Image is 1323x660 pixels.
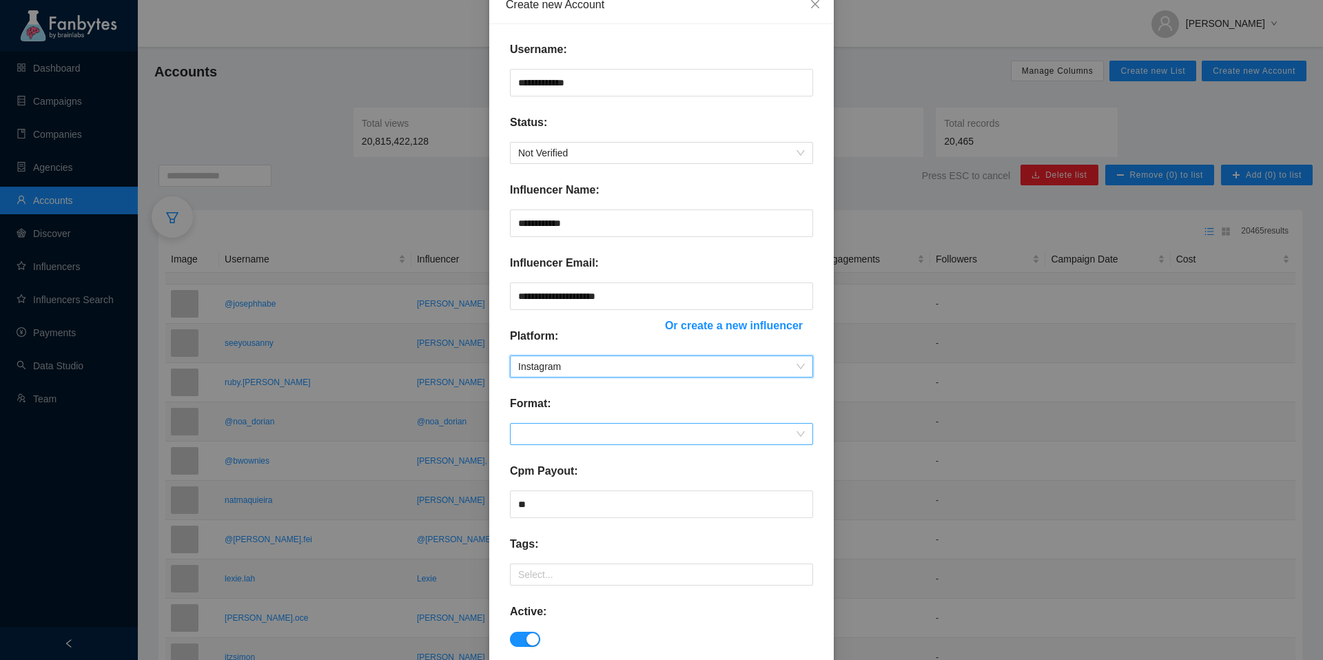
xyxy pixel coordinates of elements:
[510,255,599,271] p: Influencer Email:
[510,463,578,479] p: Cpm Payout:
[510,41,567,58] p: Username:
[510,328,558,344] p: Platform:
[510,182,599,198] p: Influencer Name:
[518,143,805,163] span: Not Verified
[665,317,803,334] span: Or create a new influencer
[510,536,538,553] p: Tags:
[518,356,805,377] span: Instagram
[510,395,551,412] p: Format:
[655,314,813,336] button: Or create a new influencer
[510,114,547,131] p: Status:
[510,604,546,620] p: Active:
